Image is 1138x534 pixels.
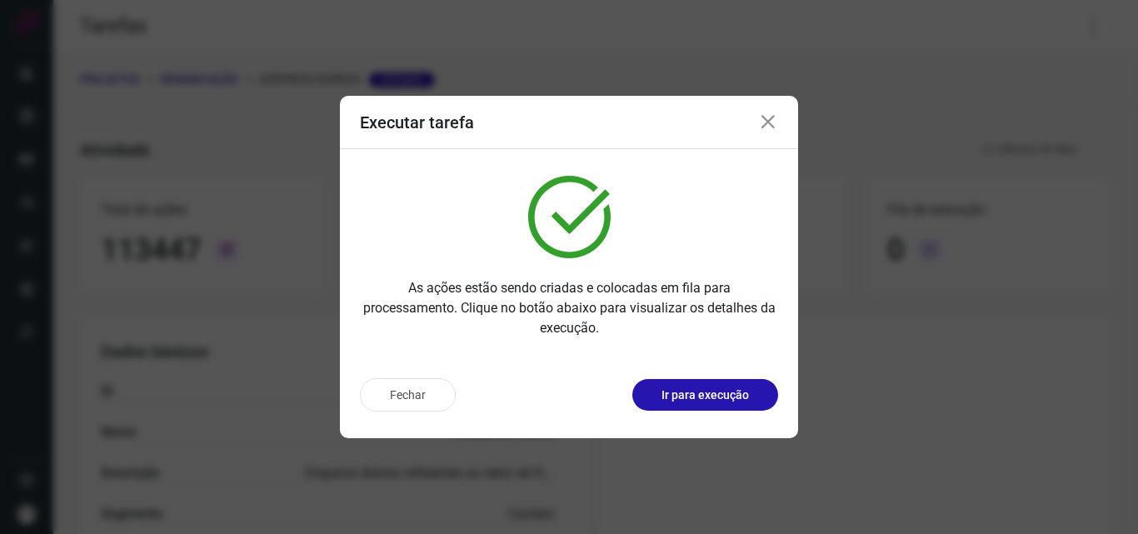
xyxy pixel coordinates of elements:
p: Ir para execução [661,387,749,404]
button: Fechar [360,378,456,412]
h3: Executar tarefa [360,112,474,132]
img: verified.svg [528,176,611,258]
button: Ir para execução [632,379,778,411]
p: As ações estão sendo criadas e colocadas em fila para processamento. Clique no botão abaixo para ... [360,278,778,338]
